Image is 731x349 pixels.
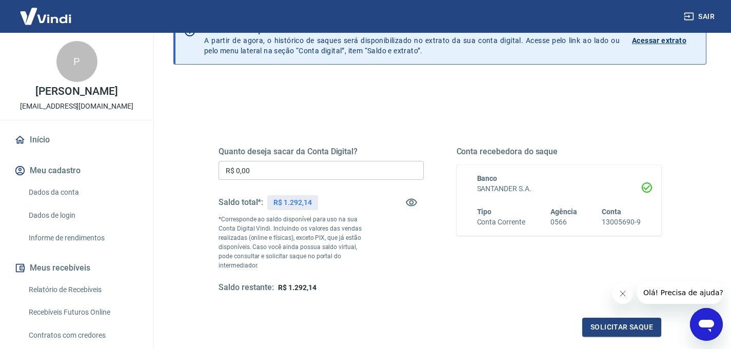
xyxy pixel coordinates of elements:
[204,25,620,56] p: A partir de agora, o histórico de saques será disponibilizado no extrato da sua conta digital. Ac...
[477,174,498,182] span: Banco
[25,325,141,346] a: Contratos com credores
[602,208,621,216] span: Conta
[477,183,641,194] h6: SANTANDER S.A.
[25,228,141,249] a: Informe de rendimentos
[12,1,79,32] img: Vindi
[20,101,133,112] p: [EMAIL_ADDRESS][DOMAIN_NAME]
[632,35,686,46] p: Acessar extrato
[690,308,723,341] iframe: Botão para abrir a janela de mensagens
[457,147,662,157] h5: Conta recebedora do saque
[56,41,97,82] div: P
[12,257,141,279] button: Meus recebíveis
[637,281,723,304] iframe: Mensagem da empresa
[219,197,263,208] h5: Saldo total*:
[477,217,525,228] h6: Conta Corrente
[278,283,316,292] span: R$ 1.292,14
[219,282,274,293] h5: Saldo restante:
[25,205,141,226] a: Dados de login
[550,208,577,216] span: Agência
[632,25,698,56] a: Acessar extrato
[219,215,372,270] p: *Corresponde ao saldo disponível para uso na sua Conta Digital Vindi. Incluindo os valores das ve...
[682,7,719,26] button: Sair
[12,129,141,151] a: Início
[477,208,492,216] span: Tipo
[613,283,633,304] iframe: Fechar mensagem
[219,147,424,157] h5: Quanto deseja sacar da Conta Digital?
[25,182,141,203] a: Dados da conta
[550,217,577,228] h6: 0566
[6,7,86,15] span: Olá! Precisa de ajuda?
[35,86,117,97] p: [PERSON_NAME]
[602,217,641,228] h6: 13005690-9
[12,159,141,182] button: Meu cadastro
[25,302,141,323] a: Recebíveis Futuros Online
[582,318,661,337] button: Solicitar saque
[25,279,141,300] a: Relatório de Recebíveis
[273,197,311,208] p: R$ 1.292,14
